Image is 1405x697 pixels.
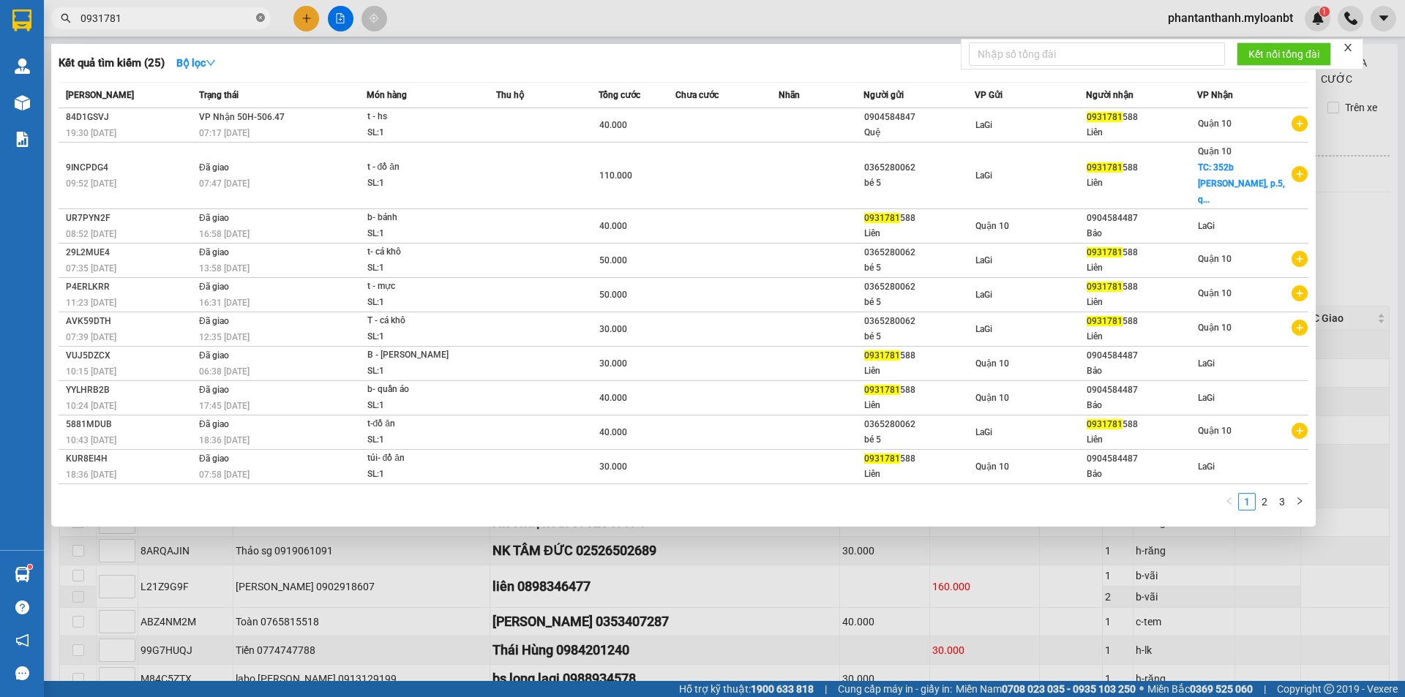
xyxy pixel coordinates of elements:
div: 588 [1087,160,1196,176]
span: 18:36 [DATE] [199,435,250,445]
span: 07:17 [DATE] [199,128,250,138]
span: Đã giao [199,385,229,395]
span: Quận 10 [1198,254,1232,264]
span: 0931781 [1087,247,1123,257]
span: 13:58 [DATE] [199,263,250,274]
span: 06:38 [DATE] [199,366,250,377]
div: KUR8EI4H [66,451,195,467]
div: SL: 1 [367,467,477,483]
span: 50.000 [599,255,627,265]
img: solution-icon [15,132,30,147]
span: [PERSON_NAME] [66,90,134,100]
span: 0931781 [1087,112,1123,122]
div: bé 5 [864,329,974,344]
div: Liên [864,226,974,241]
div: Bảo [1087,363,1196,379]
div: 9INCPDG4 [66,160,195,176]
input: Tìm tên, số ĐT hoặc mã đơn [80,10,253,26]
div: bé 5 [864,176,974,191]
div: SL: 1 [367,125,477,141]
li: 1 [1238,493,1256,510]
span: 0931781 [1087,282,1123,292]
span: LaGi [1198,221,1215,231]
span: 0931781 [1087,316,1123,326]
div: SL: 1 [367,363,477,380]
div: 0365280062 [864,245,974,260]
div: 29L2MUE4 [66,245,195,260]
span: Kết nối tổng đài [1248,46,1319,62]
div: 588 [1087,245,1196,260]
span: down [206,58,216,68]
div: t-đồ ăn [367,416,477,432]
div: b- quần áo [367,382,477,398]
span: message [15,666,29,680]
div: Liên [864,363,974,379]
span: plus-circle [1292,423,1308,439]
div: 588 [1087,279,1196,295]
span: 11:23 [DATE] [66,298,116,308]
span: Đã giao [199,162,229,173]
span: LaGi [1198,358,1215,369]
span: Đã giao [199,316,229,326]
div: 0365280062 [864,314,974,329]
span: 16:58 [DATE] [199,229,250,239]
div: SL: 1 [367,176,477,192]
span: 0931781 [1087,162,1123,173]
span: 40.000 [599,427,627,437]
span: plus-circle [1292,116,1308,132]
span: Thu hộ [496,90,524,100]
div: Bảo [1087,467,1196,482]
span: 07:58 [DATE] [199,470,250,480]
span: 0931781 [864,213,900,223]
span: Quận 10 [975,358,1009,369]
span: Người gửi [863,90,904,100]
img: logo-vxr [12,10,31,31]
span: 07:39 [DATE] [66,332,116,342]
span: right [1295,497,1304,505]
strong: Bộ lọc [176,57,216,69]
a: 3 [1274,494,1290,510]
div: Liên [1087,260,1196,276]
span: 40.000 [599,120,627,130]
div: SL: 1 [367,260,477,276]
span: 30.000 [599,324,627,334]
div: 588 [864,383,974,398]
img: warehouse-icon [15,95,30,110]
button: right [1291,493,1308,510]
span: 10:43 [DATE] [66,435,116,445]
div: 0365280062 [864,417,974,432]
span: Quận 10 [975,393,1009,403]
button: Bộ lọcdown [165,51,228,75]
div: Liên [1087,432,1196,448]
span: Nhãn [779,90,800,100]
span: Quận 10 [975,221,1009,231]
div: Liên [864,467,974,482]
span: 50.000 [599,290,627,300]
span: VP Nhận 50H-506.47 [199,112,285,122]
div: 0904584487 [1087,211,1196,226]
div: T - cá khô [367,313,477,329]
div: t - hs [367,109,477,125]
div: t- cá khô [367,244,477,260]
span: plus-circle [1292,320,1308,336]
span: Đã giao [199,247,229,257]
span: Đã giao [199,282,229,292]
span: Quận 10 [1198,426,1232,436]
div: 0904584487 [1087,451,1196,467]
div: 0904584847 [864,110,974,125]
span: 12:35 [DATE] [199,332,250,342]
span: 0931781 [864,453,900,464]
span: Đã giao [199,350,229,361]
div: túi- đồ ăn [367,451,477,467]
span: 07:35 [DATE] [66,263,116,274]
span: LaGi [975,170,992,181]
span: search [61,13,71,23]
span: 40.000 [599,393,627,403]
div: YYLHRB2B [66,383,195,398]
div: 84D1GSVJ [66,110,195,125]
button: left [1221,493,1238,510]
span: close-circle [256,12,265,26]
div: 5881MDUB [66,417,195,432]
span: Quận 10 [1198,146,1232,157]
span: 19:30 [DATE] [66,128,116,138]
